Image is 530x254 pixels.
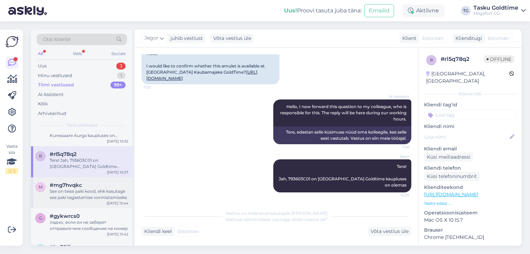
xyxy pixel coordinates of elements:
b: Uus! [284,7,297,14]
p: Vaata edasi ... [424,200,516,207]
p: Operatsioonisüsteem [424,209,516,216]
span: 7:05 [144,85,169,90]
span: #mg7hvqkc [50,182,82,188]
div: Aktiivne [402,4,444,17]
span: Jegor [145,34,158,42]
button: Emailid [364,4,394,17]
div: 2 / 3 [6,168,18,174]
div: Küsi meiliaadressi [424,152,473,162]
div: [DATE] 15:42 [107,232,128,237]
span: Hello, I now forward this question to my colleague, who is responsible for this. The reply will b... [280,104,408,121]
a: Tasku GoldtimeMegafort OÜ [473,5,526,16]
div: Klienditugi [453,35,482,42]
span: g [39,215,42,221]
div: Tere! Jah, 793603C01 on [GEOGRAPHIC_DATA] Goldtime kaupluses on olemas [50,157,128,170]
p: Kliendi telefon [424,165,516,172]
span: Estonian [488,35,509,42]
a: [URL][DOMAIN_NAME] [424,191,478,198]
div: [DATE] 15:44 [107,201,128,206]
div: Küsi telefoninumbrit [424,172,480,181]
div: Megafort OÜ [473,11,518,16]
span: m [39,184,42,190]
p: Kliendi email [424,145,516,152]
span: Jegor [383,154,409,159]
input: Lisa tag [424,110,516,120]
div: 99+ [110,82,126,88]
i: „Võtke vestlus üle” [290,217,328,222]
span: 10:27 [383,193,409,198]
span: Vestluse ülevõtmiseks vajutage [225,217,328,222]
div: Võta vestlus üle [368,227,411,236]
div: Kõik [38,100,48,107]
div: TG [461,6,471,15]
span: #gykwrcs0 [50,213,80,219]
div: Minu vestlused [38,72,72,79]
div: Vaata siia [6,143,18,174]
div: [DATE] 10:32 [107,139,128,144]
div: 3 [116,63,126,70]
span: Offline [484,55,514,63]
div: Proovi tasuta juba täna: [284,7,362,15]
div: 1 [117,72,126,79]
span: Estonian [178,228,199,235]
span: AI Assistent [383,94,409,99]
div: Hello! I would like to confirm whether this amulet is available at [GEOGRAPHIC_DATA] Kaubamajaka ... [141,48,279,84]
div: Tere, edastan selle küsimuse nüüd oma kolleegile, kes selle eest vastutab. Vastus on siin meie tö... [273,126,411,144]
div: See on teise paki kood, ehk kasutage see paki tagastamise vormistamiseks [50,188,128,201]
div: ладно, если он не заберет отправьте мне сообщение на номер [50,219,128,232]
div: All [37,49,45,58]
div: Arhiveeritud [38,110,66,117]
p: Kliendi tag'id [424,101,516,108]
div: Socials [110,49,127,58]
div: Klient [400,35,416,42]
span: #rl5q78q2 [50,151,77,157]
span: Otsi kliente [43,36,70,43]
span: Tiimi vestlused [67,122,97,128]
img: Askly Logo [6,35,19,48]
span: Estonian [422,35,443,42]
div: AI Assistent [38,91,63,98]
div: Võta vestlus üle [210,34,254,43]
div: Kliendi info [424,91,516,97]
span: #kx78iikv [50,244,76,250]
span: r [39,154,42,159]
p: Mac OS X 10.15.7 [424,216,516,224]
div: [GEOGRAPHIC_DATA], [GEOGRAPHIC_DATA] [426,70,509,85]
div: [DATE] 10:27 [107,170,128,175]
p: Brauser [424,226,516,234]
div: Uus [38,63,47,70]
p: Kliendi nimi [424,123,516,130]
div: # rl5q78q2 [441,55,484,63]
span: 7:06 [383,145,409,150]
span: Vestlus on määratud kasutajale [PERSON_NAME] [226,211,327,216]
div: Web [71,49,84,58]
span: r [430,57,433,63]
input: Lisa nimi [424,133,508,141]
div: Tere. [GEOGRAPHIC_DATA]. Kuressaare Aurga kaupluses on olemas nii peenemad, kui ka laiemad klassi... [50,126,128,139]
div: Tiimi vestlused [38,82,74,88]
div: Tasku Goldtime [473,5,518,11]
div: Kliendi keel [141,228,172,235]
div: juhib vestlust [168,35,203,42]
p: Chrome [TECHNICAL_ID] [424,234,516,241]
p: Klienditeekond [424,184,516,191]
